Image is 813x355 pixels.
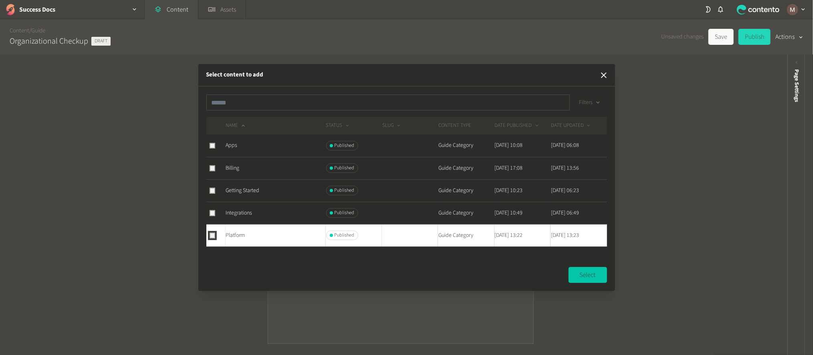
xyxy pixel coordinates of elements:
[551,187,579,195] time: [DATE] 06:23
[438,179,494,202] td: Guide Category
[226,209,252,217] span: Integrations
[551,164,579,172] time: [DATE] 13:56
[495,187,523,195] time: [DATE] 10:23
[551,141,579,149] time: [DATE] 06:08
[579,98,593,107] span: Filters
[335,187,355,194] span: Published
[551,231,579,239] time: [DATE] 13:23
[226,164,240,172] span: Billing
[438,202,494,224] td: Guide Category
[335,164,355,172] span: Published
[206,70,264,80] h2: Select content to add
[495,209,523,217] time: [DATE] 10:49
[438,157,494,179] td: Guide Category
[226,187,260,195] span: Getting Started
[438,134,494,157] td: Guide Category
[569,267,607,283] button: Select
[226,231,245,239] span: Platform
[335,232,355,239] span: Published
[226,122,246,130] button: NAME
[551,209,579,217] time: [DATE] 06:49
[495,231,523,239] time: [DATE] 13:22
[495,141,523,149] time: [DATE] 10:08
[495,164,523,172] time: [DATE] 17:08
[551,122,592,130] button: DATE UPDATED
[326,122,351,130] button: STATUS
[335,142,355,149] span: Published
[335,209,355,217] span: Published
[438,117,494,134] th: CONTENT TYPE
[495,122,540,130] button: DATE PUBLISHED
[226,141,238,149] span: Apps
[438,224,494,247] td: Guide Category
[573,94,607,110] button: Filters
[382,122,402,130] button: SLUG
